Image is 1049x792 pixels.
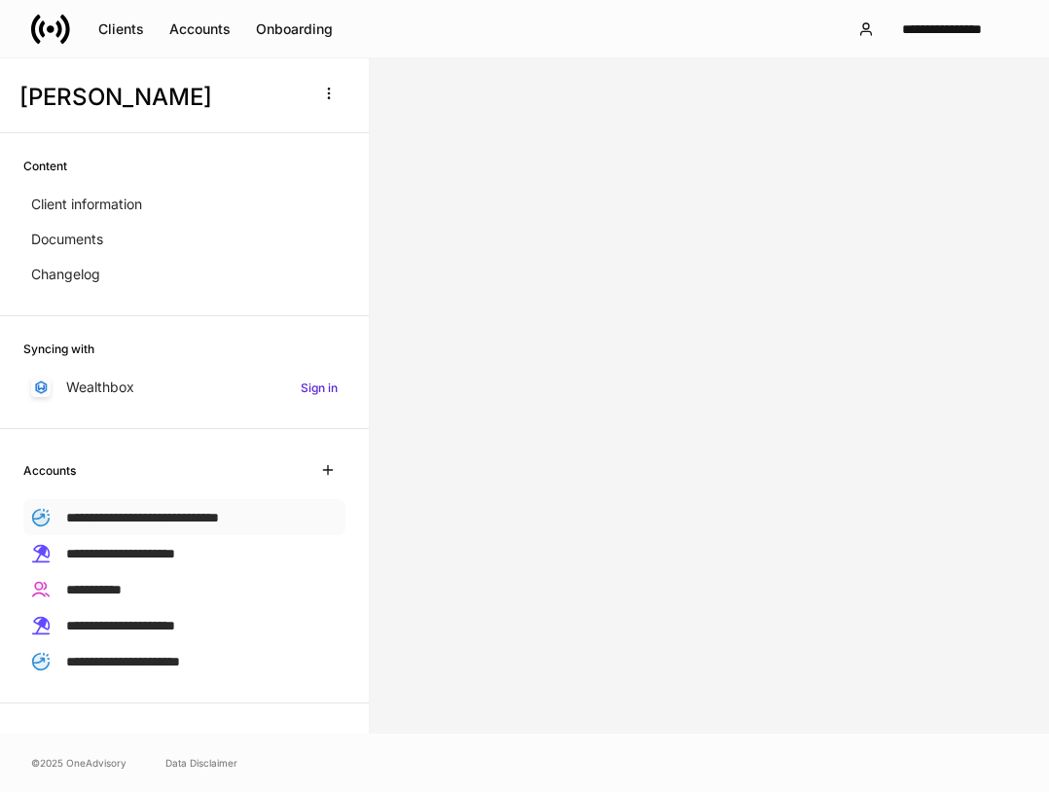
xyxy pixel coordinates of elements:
div: Accounts [169,22,231,36]
a: Documents [23,222,345,257]
span: © 2025 OneAdvisory [31,755,127,771]
p: Client information [31,195,142,214]
h6: Accounts [23,461,76,480]
h6: Content [23,157,67,175]
div: Onboarding [256,22,333,36]
a: Data Disclaimer [165,755,237,771]
p: Wealthbox [66,378,134,397]
p: Documents [31,230,103,249]
a: WealthboxSign in [23,370,345,405]
div: Clients [98,22,144,36]
h3: [PERSON_NAME] [19,82,301,113]
a: Client information [23,187,345,222]
button: Accounts [157,14,243,45]
h6: Syncing with [23,340,94,358]
button: Clients [86,14,157,45]
p: Changelog [31,265,100,284]
a: Changelog [23,257,345,292]
button: Onboarding [243,14,345,45]
h6: Sign in [301,378,338,397]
